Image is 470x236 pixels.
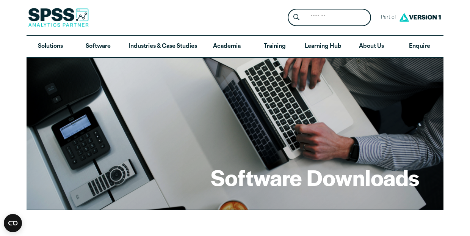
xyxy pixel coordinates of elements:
[396,36,443,58] a: Enquire
[203,36,251,58] a: Academia
[397,10,443,24] img: Version1 Logo
[28,8,89,27] img: SPSS Analytics Partner
[211,162,419,192] h1: Software Downloads
[4,214,22,232] button: Open CMP widget
[293,14,299,20] svg: Search magnifying glass icon
[290,11,304,25] button: Search magnifying glass icon
[27,36,443,58] nav: Desktop version of site main menu
[377,12,397,23] span: Part of
[74,36,122,58] a: Software
[122,36,203,58] a: Industries & Case Studies
[348,36,395,58] a: About Us
[27,36,74,58] a: Solutions
[299,36,348,58] a: Learning Hub
[251,36,299,58] a: Training
[288,9,371,27] form: Site Header Search Form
